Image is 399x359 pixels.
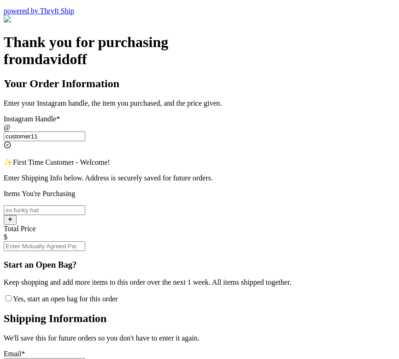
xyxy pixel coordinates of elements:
p: Keep shopping and add more items to this order over the next . All items shipped together. [4,278,395,287]
p: Items You're Purchasing [4,190,395,198]
h2: Your Order Information [4,78,395,90]
label: Instagram Handle [4,115,60,123]
h2: Shipping Information [4,312,395,325]
p: Enter Shipping Info below. Address is securely saved for future orders. [4,174,395,182]
h3: Start an Open Bag? [4,260,395,270]
h1: Thank you for purchasing from [4,34,395,68]
span: Yes, start an open bag for this order [13,295,118,303]
label: Email [4,350,25,358]
label: Total Price [4,225,36,233]
span: First Time Customer - Welcome! [13,158,110,166]
div: @ [4,123,395,132]
span: davidoff [35,51,87,67]
img: Customer Form Background [4,15,95,24]
p: Enter your Instagram handle, the item you purchased, and the price given. [4,99,395,108]
input: Yes, start an open bag for this order [6,295,12,301]
input: ex.funky hat [4,205,85,215]
div: $ [4,233,395,241]
span: 1 week [188,278,209,286]
a: powered by Thryft Ship [4,7,74,15]
input: Enter Mutually Agreed Payment [4,241,85,251]
p: We'll save this for future orders so you don't have to enter it again. [4,334,395,342]
span: ✨ [4,158,13,166]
